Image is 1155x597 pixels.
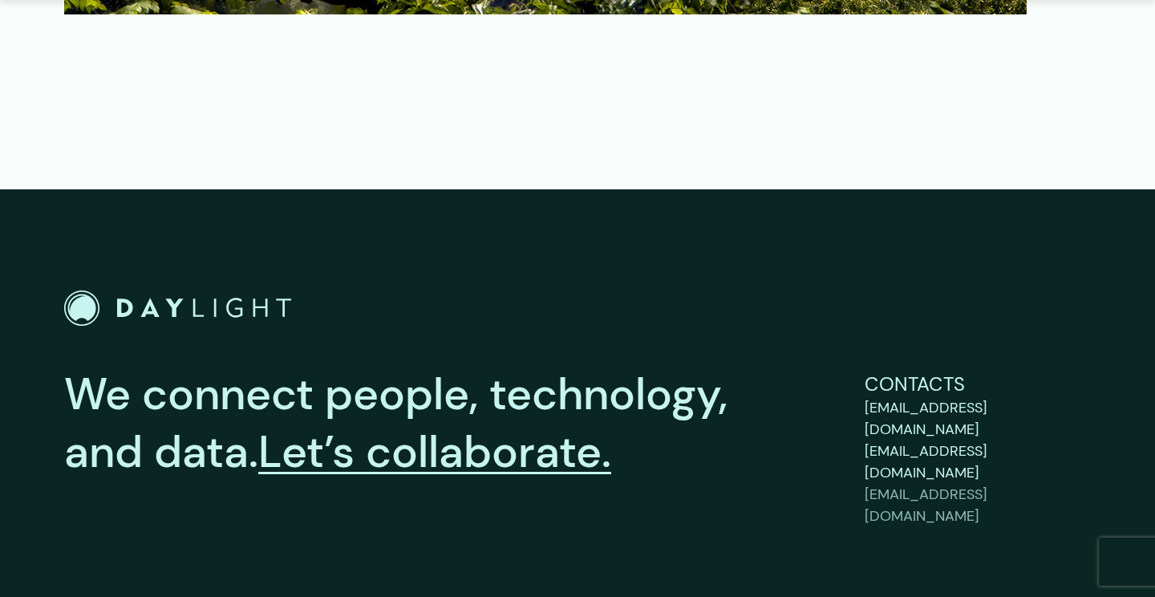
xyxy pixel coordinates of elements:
[865,397,1091,441] a: support@bydaylight.com
[865,441,987,482] span: [EMAIL_ADDRESS][DOMAIN_NAME]
[64,290,291,327] img: The Daylight Studio Logo
[865,484,1091,527] a: careers@bydaylight.com
[64,290,291,327] a: Go to Home Page
[64,366,817,481] p: We connect people, technology, and data.
[258,423,611,481] a: Let’s collaborate.
[865,441,1091,484] a: sales@bydaylight.com
[865,485,987,526] span: [EMAIL_ADDRESS][DOMAIN_NAME]
[865,398,987,439] span: [EMAIL_ADDRESS][DOMAIN_NAME]
[865,370,1091,399] p: Contacts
